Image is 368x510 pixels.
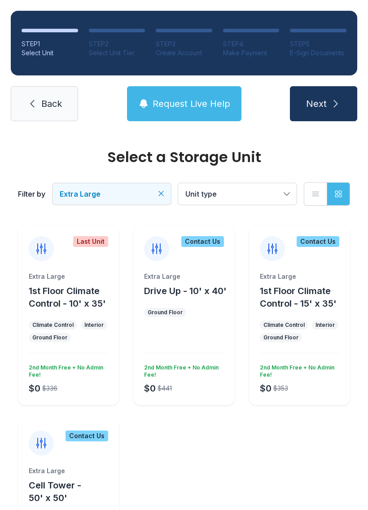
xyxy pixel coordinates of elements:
[29,382,40,395] div: $0
[256,361,339,378] div: 2nd Month Free + No Admin Fee!
[260,382,272,395] div: $0
[315,321,335,329] div: Interior
[73,236,108,247] div: Last Unit
[290,40,346,48] div: STEP 5
[148,309,183,316] div: Ground Floor
[42,384,57,393] div: $336
[22,40,78,48] div: STEP 1
[181,236,224,247] div: Contact Us
[156,48,212,57] div: Create Account
[18,150,350,164] div: Select a Storage Unit
[223,40,280,48] div: STEP 4
[144,286,227,296] span: Drive Up - 10' x 40'
[306,97,327,110] span: Next
[89,40,145,48] div: STEP 2
[66,431,108,441] div: Contact Us
[185,189,217,198] span: Unit type
[29,285,115,310] button: 1st Floor Climate Control - 10' x 35'
[273,384,288,393] div: $353
[29,480,81,503] span: Cell Tower - 50' x 50'
[32,321,74,329] div: Climate Control
[53,183,171,205] button: Extra Large
[41,97,62,110] span: Back
[22,48,78,57] div: Select Unit
[260,286,337,309] span: 1st Floor Climate Control - 15' x 35'
[158,384,172,393] div: $441
[178,183,297,205] button: Unit type
[32,334,67,341] div: Ground Floor
[157,189,166,198] button: Clear filters
[25,361,108,378] div: 2nd Month Free + No Admin Fee!
[29,272,108,281] div: Extra Large
[153,97,230,110] span: Request Live Help
[29,466,108,475] div: Extra Large
[18,189,45,199] div: Filter by
[263,321,305,329] div: Climate Control
[144,382,156,395] div: $0
[290,48,346,57] div: E-Sign Documents
[29,286,106,309] span: 1st Floor Climate Control - 10' x 35'
[60,189,101,198] span: Extra Large
[29,479,115,504] button: Cell Tower - 50' x 50'
[89,48,145,57] div: Select Unit Tier
[144,272,223,281] div: Extra Large
[297,236,339,247] div: Contact Us
[260,285,346,310] button: 1st Floor Climate Control - 15' x 35'
[156,40,212,48] div: STEP 3
[84,321,104,329] div: Interior
[260,272,339,281] div: Extra Large
[140,361,223,378] div: 2nd Month Free + No Admin Fee!
[263,334,298,341] div: Ground Floor
[144,285,227,297] button: Drive Up - 10' x 40'
[223,48,280,57] div: Make Payment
